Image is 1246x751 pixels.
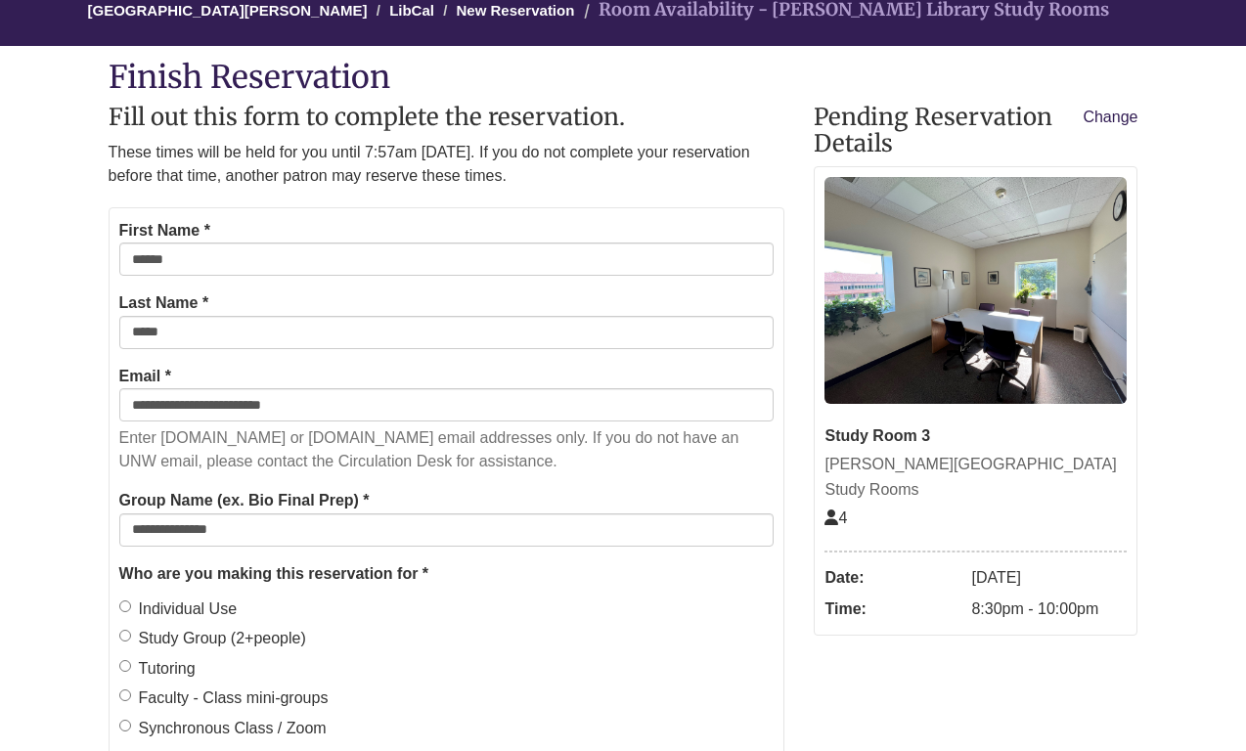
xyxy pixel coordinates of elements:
[119,630,131,641] input: Study Group (2+people)
[119,290,209,316] label: Last Name *
[87,2,367,19] a: [GEOGRAPHIC_DATA][PERSON_NAME]
[119,218,210,243] label: First Name *
[971,594,1127,625] dd: 8:30pm - 10:00pm
[389,2,434,19] a: LibCal
[824,594,961,625] dt: Time:
[119,685,329,711] label: Faculty - Class mini-groups
[119,656,196,682] label: Tutoring
[824,177,1127,404] img: Study Room 3
[456,2,574,19] a: New Reservation
[109,61,1138,95] h1: Finish Reservation
[824,452,1127,502] div: [PERSON_NAME][GEOGRAPHIC_DATA] Study Rooms
[119,561,775,587] legend: Who are you making this reservation for *
[119,720,131,731] input: Synchronous Class / Zoom
[109,105,785,130] h2: Fill out this form to complete the reservation.
[119,660,131,672] input: Tutoring
[119,426,775,473] p: Enter [DOMAIN_NAME] or [DOMAIN_NAME] email addresses only. If you do not have an UNW email, pleas...
[971,562,1127,594] dd: [DATE]
[119,596,238,622] label: Individual Use
[824,509,847,526] span: The capacity of this space
[119,716,327,741] label: Synchronous Class / Zoom
[119,364,171,389] label: Email *
[119,488,370,513] label: Group Name (ex. Bio Final Prep) *
[119,689,131,701] input: Faculty - Class mini-groups
[1083,105,1137,130] a: Change
[109,141,785,188] p: These times will be held for you until 7:57am [DATE]. If you do not complete your reservation bef...
[824,423,1127,449] div: Study Room 3
[814,105,1137,156] h2: Pending Reservation Details
[824,562,961,594] dt: Date:
[119,626,306,651] label: Study Group (2+people)
[119,600,131,612] input: Individual Use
